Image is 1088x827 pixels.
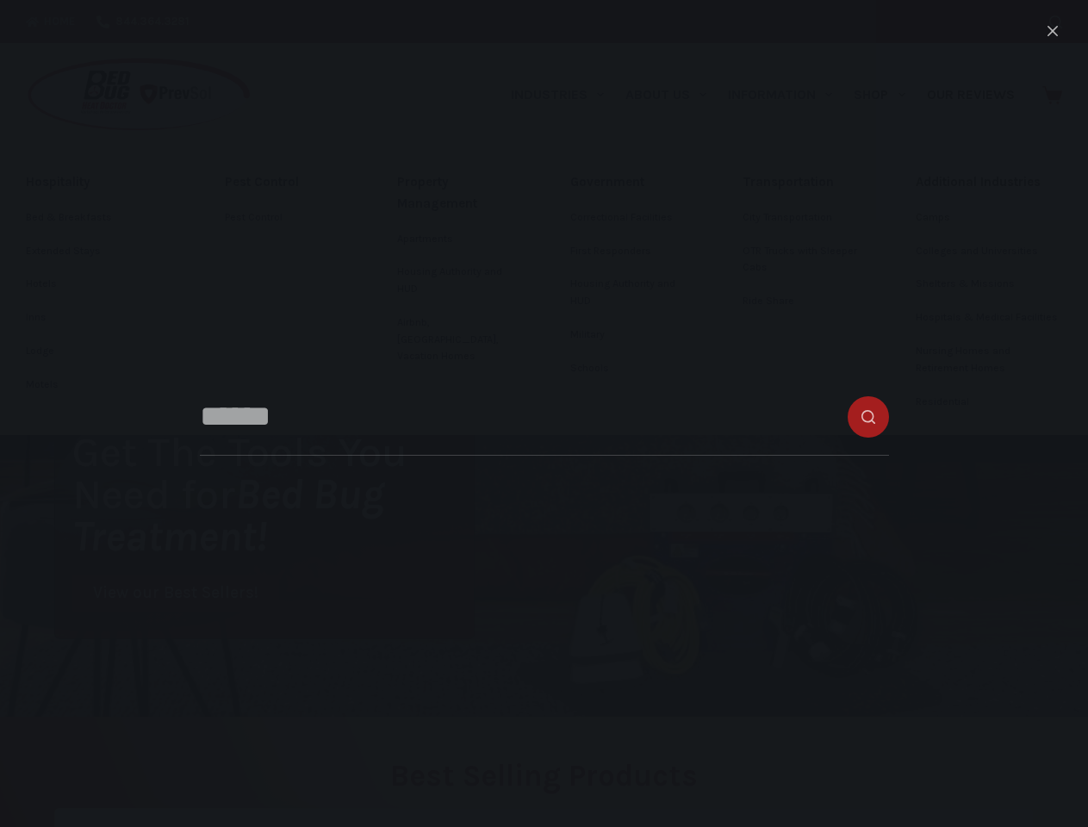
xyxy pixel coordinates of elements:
[500,43,1025,146] nav: Primary
[397,307,518,373] a: Airbnb, [GEOGRAPHIC_DATA], Vacation Homes
[843,43,916,146] a: Shop
[614,43,717,146] a: About Us
[500,43,614,146] a: Industries
[93,585,258,601] span: View our Best Sellers!
[916,164,1063,201] a: Additional Industries
[916,202,1063,234] a: Camps
[397,164,518,222] a: Property Management
[26,164,172,201] a: Hospitality
[225,164,345,201] a: Pest Control
[72,575,279,612] a: View our Best Sellers!
[743,202,863,234] a: City Transportation
[570,164,691,201] a: Government
[916,386,1063,419] a: Residential
[570,319,691,351] a: Military
[570,202,691,234] a: Correctional Facilities
[743,235,863,285] a: OTR Trucks with Sleeper Cabs
[916,235,1063,268] a: Colleges and Universities
[72,469,384,561] i: Bed Bug Treatment!
[718,43,843,146] a: Information
[26,302,172,334] a: Inns
[916,43,1025,146] a: Our Reviews
[916,335,1063,385] a: Nursing Homes and Retirement Homes
[570,235,691,268] a: First Responders
[225,202,345,234] a: Pest Control
[916,268,1063,301] a: Shelters & Missions
[26,369,172,401] a: Motels
[570,352,691,385] a: Schools
[14,7,65,59] button: Open LiveChat chat widget
[26,335,172,368] a: Lodge
[743,285,863,318] a: Ride Share
[570,268,691,318] a: Housing Authority and HUD
[54,761,1034,791] h2: Best Selling Products
[26,202,172,234] a: Bed & Breakfasts
[916,302,1063,334] a: Hospitals & Medical Facilities
[26,268,172,301] a: Hotels
[26,235,172,268] a: Extended Stays
[397,256,518,306] a: Housing Authority and HUD
[26,57,252,134] img: Prevsol/Bed Bug Heat Doctor
[72,431,474,557] h1: Get The Tools You Need for
[743,164,863,201] a: Transportation
[397,223,518,256] a: Apartments
[1049,16,1062,28] button: Search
